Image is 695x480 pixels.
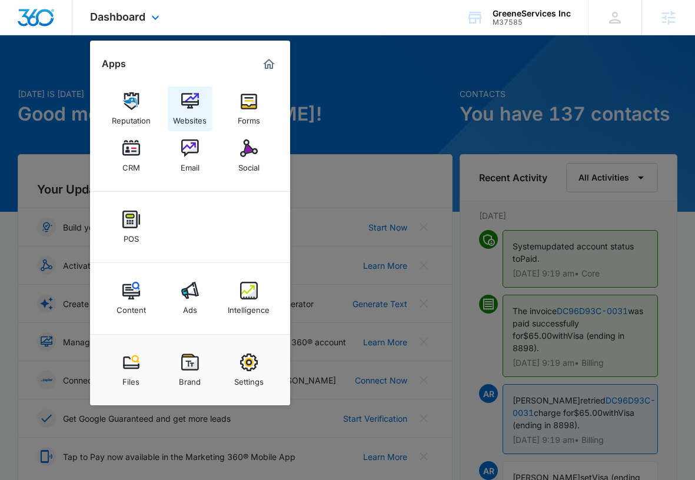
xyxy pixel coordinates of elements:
[234,371,264,386] div: Settings
[238,157,260,172] div: Social
[493,9,571,18] div: account name
[90,11,145,23] span: Dashboard
[179,371,201,386] div: Brand
[112,110,151,125] div: Reputation
[260,55,278,74] a: Marketing 360® Dashboard
[122,371,139,386] div: Files
[227,86,271,131] a: Forms
[181,157,199,172] div: Email
[168,276,212,321] a: Ads
[227,134,271,178] a: Social
[109,276,154,321] a: Content
[227,348,271,392] a: Settings
[183,299,197,315] div: Ads
[102,58,126,69] h2: Apps
[124,228,139,244] div: POS
[109,205,154,249] a: POS
[109,86,154,131] a: Reputation
[168,86,212,131] a: Websites
[122,157,140,172] div: CRM
[228,299,270,315] div: Intelligence
[168,134,212,178] a: Email
[493,18,571,26] div: account id
[117,299,146,315] div: Content
[173,110,207,125] div: Websites
[168,348,212,392] a: Brand
[227,276,271,321] a: Intelligence
[238,110,260,125] div: Forms
[109,348,154,392] a: Files
[109,134,154,178] a: CRM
